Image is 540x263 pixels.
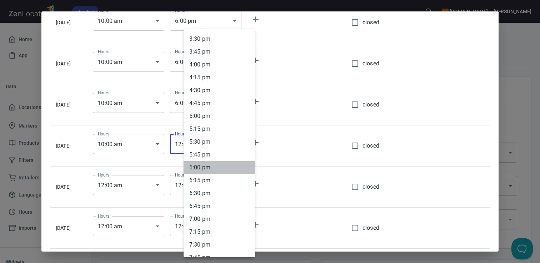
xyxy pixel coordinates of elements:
li: 6 : 45 pm [184,200,255,213]
li: 7 : 00 pm [184,213,255,225]
li: 5 : 15 pm [184,123,255,135]
li: 4 : 00 pm [184,58,255,71]
li: 3 : 30 pm [184,33,255,45]
li: 6 : 15 pm [184,174,255,187]
li: 7 : 15 pm [184,225,255,238]
li: 5 : 30 pm [184,135,255,148]
li: 4 : 15 pm [184,71,255,84]
li: 5 : 45 pm [184,148,255,161]
li: 4 : 45 pm [184,97,255,110]
li: 6 : 30 pm [184,187,255,200]
li: 7 : 30 pm [184,238,255,251]
li: 5 : 00 pm [184,110,255,123]
li: 4 : 30 pm [184,84,255,97]
li: 6 : 00 pm [184,161,255,174]
li: 3 : 45 pm [184,45,255,58]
